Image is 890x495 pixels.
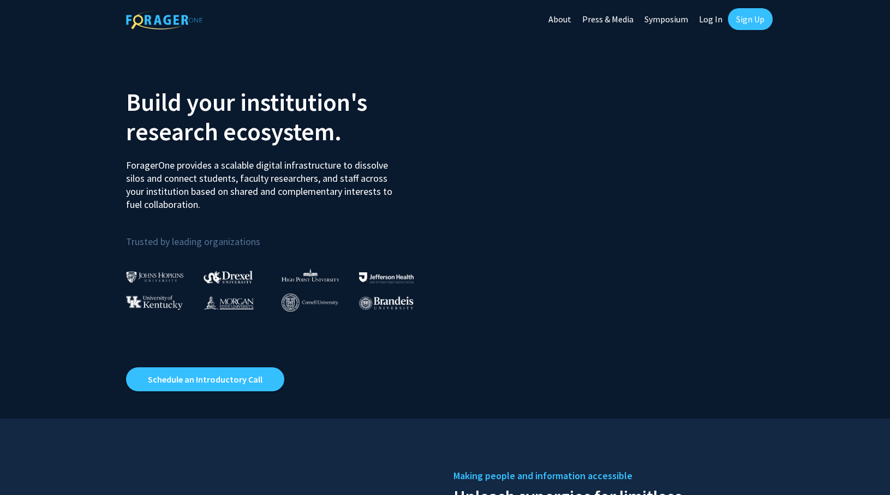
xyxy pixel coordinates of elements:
img: Morgan State University [204,295,254,309]
a: Opens in a new tab [126,367,284,391]
img: Drexel University [204,271,253,283]
img: University of Kentucky [126,295,183,310]
p: Trusted by leading organizations [126,220,437,250]
img: ForagerOne Logo [126,10,202,29]
img: Brandeis University [359,296,414,310]
img: Cornell University [282,294,338,312]
a: Sign Up [728,8,773,30]
img: Johns Hopkins University [126,271,184,283]
p: ForagerOne provides a scalable digital infrastructure to dissolve silos and connect students, fac... [126,151,400,211]
img: High Point University [282,269,339,282]
h5: Making people and information accessible [453,468,764,484]
h2: Build your institution's research ecosystem. [126,87,437,146]
img: Thomas Jefferson University [359,272,414,283]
